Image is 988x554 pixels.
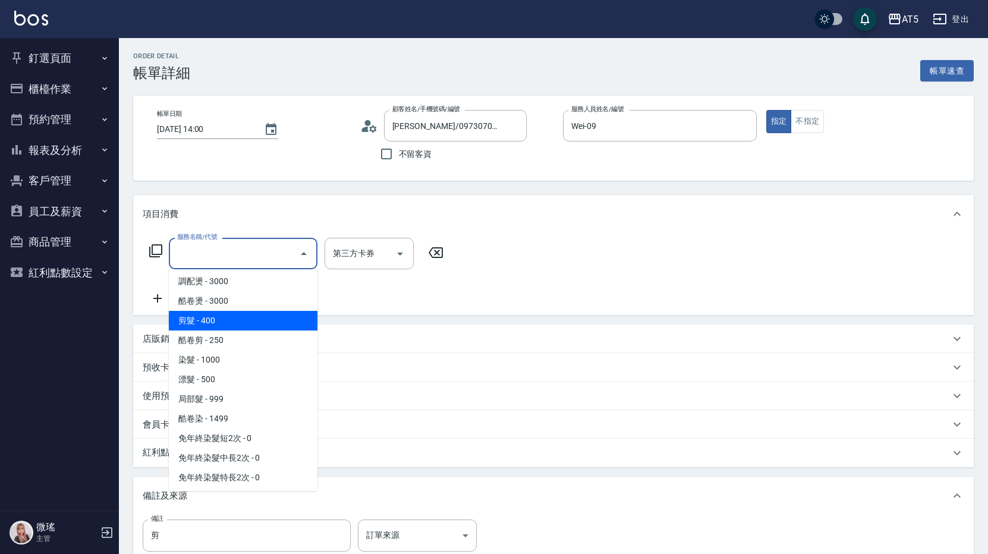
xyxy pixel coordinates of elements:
button: Close [294,244,313,263]
label: 備註 [151,514,163,523]
h5: 微瑤 [36,521,97,533]
div: 備註及來源 [133,477,974,515]
p: 項目消費 [143,208,178,221]
span: 瞬間護髮 - 99 [169,487,317,507]
label: 顧客姓名/手機號碼/編號 [392,105,460,114]
span: 免年終染髮短2次 - 0 [169,429,317,448]
img: Person [10,521,33,544]
span: 酷卷燙 - 3000 [169,291,317,311]
span: 局部髮 - 999 [169,389,317,409]
button: 預約管理 [5,104,114,135]
label: 服務名稱/代號 [177,232,217,241]
div: 預收卡販賣 [133,353,974,382]
div: 項目消費 [133,195,974,233]
button: 櫃檯作業 [5,74,114,105]
span: 染髮 - 1000 [169,350,317,370]
h3: 帳單詳細 [133,65,190,81]
p: 備註及來源 [143,490,187,502]
p: 店販銷售 [143,333,178,345]
button: Open [391,244,410,263]
p: 主管 [36,533,97,544]
button: save [853,7,877,31]
button: 員工及薪資 [5,196,114,227]
p: 紅利點數 [143,446,249,459]
div: 店販銷售 [133,325,974,353]
p: 使用預收卡 [143,390,187,402]
label: 帳單日期 [157,109,182,118]
div: 會員卡銷售 [133,410,974,439]
span: 酷卷染 - 1499 [169,409,317,429]
button: 帳單速查 [920,60,974,82]
span: 免年終染髮特長2次 - 0 [169,468,317,487]
button: 紅利點數設定 [5,257,114,288]
button: 商品管理 [5,226,114,257]
button: Choose date, selected date is 2025-09-18 [257,115,285,144]
div: AT5 [902,12,918,27]
div: 項目消費 [133,233,974,315]
span: 免年終染髮中長2次 - 0 [169,448,317,468]
p: 預收卡販賣 [143,361,187,374]
button: 不指定 [791,110,824,133]
p: 會員卡銷售 [143,418,187,431]
span: 不留客資 [399,148,432,160]
button: AT5 [883,7,923,32]
label: 服務人員姓名/編號 [571,105,624,114]
h2: Order detail [133,52,190,60]
span: 漂髮 - 500 [169,370,317,389]
button: 釘選頁面 [5,43,114,74]
button: 客戶管理 [5,165,114,196]
button: 指定 [766,110,792,133]
button: 報表及分析 [5,135,114,166]
div: 紅利點數剩餘點數: 0換算比率: 1 [133,439,974,467]
span: 酷卷剪 - 250 [169,330,317,350]
span: 剪髮 - 400 [169,311,317,330]
div: 使用預收卡編輯訂單不得編輯預收卡使用 [133,382,974,410]
input: YYYY/MM/DD hh:mm [157,119,252,139]
img: Logo [14,11,48,26]
button: 登出 [928,8,974,30]
span: 調配燙 - 3000 [169,272,317,291]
